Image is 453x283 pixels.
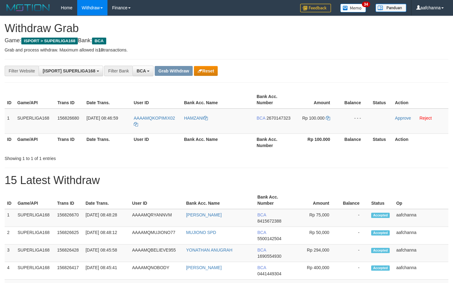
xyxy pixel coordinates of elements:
[5,209,15,227] td: 1
[5,174,448,187] h1: 15 Latest Withdraw
[130,262,184,280] td: AAAAMQNOBODY
[182,91,254,109] th: Bank Acc. Name
[339,91,370,109] th: Balance
[257,254,281,259] span: Copy 1690554930 to clipboard
[392,91,448,109] th: Action
[15,109,55,134] td: SUPERLIGA168
[136,68,146,73] span: BCA
[257,265,266,270] span: BCA
[338,191,369,209] th: Balance
[55,209,83,227] td: 156826670
[194,66,218,76] button: Reset
[130,209,184,227] td: AAAAMQRYANNVM
[5,109,15,134] td: 1
[84,91,131,109] th: Date Trans.
[257,212,266,217] span: BCA
[338,262,369,280] td: -
[5,227,15,244] td: 2
[394,209,448,227] td: aafchanna
[339,109,370,134] td: - - -
[254,133,293,151] th: Bank Acc. Number
[5,133,15,151] th: ID
[293,91,339,109] th: Amount
[83,262,130,280] td: [DATE] 08:45:41
[394,262,448,280] td: aafchanna
[257,236,281,241] span: Copy 5500142504 to clipboard
[293,191,338,209] th: Amount
[266,116,291,121] span: Copy 2670147323 to clipboard
[371,213,390,218] span: Accepted
[83,244,130,262] td: [DATE] 08:45:58
[39,66,103,76] button: [ISPORT] SUPERLIGA168
[83,227,130,244] td: [DATE] 08:48:12
[255,191,293,209] th: Bank Acc. Number
[15,227,55,244] td: SUPERLIGA168
[182,133,254,151] th: Bank Acc. Name
[257,116,265,121] span: BCA
[293,209,338,227] td: Rp 75,000
[257,230,266,235] span: BCA
[371,265,390,271] span: Accepted
[130,227,184,244] td: AAAAMQMUJIONO77
[370,133,392,151] th: Status
[92,38,106,44] span: BCA
[15,209,55,227] td: SUPERLIGA168
[15,91,55,109] th: Game/API
[130,191,184,209] th: User ID
[15,191,55,209] th: Game/API
[15,244,55,262] td: SUPERLIGA168
[184,116,208,121] a: HAMZANI
[86,116,118,121] span: [DATE] 08:46:59
[84,133,131,151] th: Date Trans.
[300,4,331,12] img: Feedback.jpg
[338,227,369,244] td: -
[134,116,175,121] span: AAAAMQKOPIMIX02
[293,227,338,244] td: Rp 50,000
[43,68,95,73] span: [ISPORT] SUPERLIGA168
[186,248,233,252] a: YONATHAN ANUGRAH
[5,91,15,109] th: ID
[370,91,392,109] th: Status
[57,116,79,121] span: 156826680
[55,244,83,262] td: 156826428
[5,191,15,209] th: ID
[394,191,448,209] th: Op
[155,66,193,76] button: Grab Withdraw
[131,133,182,151] th: User ID
[302,116,325,121] span: Rp 100.000
[394,244,448,262] td: aafchanna
[392,133,448,151] th: Action
[5,66,39,76] div: Filter Website
[395,116,411,121] a: Approve
[257,271,281,276] span: Copy 0441449304 to clipboard
[340,4,366,12] img: Button%20Memo.svg
[55,227,83,244] td: 156826625
[55,191,83,209] th: Trans ID
[186,212,222,217] a: [PERSON_NAME]
[134,116,175,127] a: AAAAMQKOPIMIX02
[5,22,448,35] h1: Withdraw Grab
[15,133,55,151] th: Game/API
[375,4,406,12] img: panduan.png
[55,262,83,280] td: 156826417
[15,262,55,280] td: SUPERLIGA168
[362,2,370,7] span: 34
[131,91,182,109] th: User ID
[369,191,394,209] th: Status
[83,209,130,227] td: [DATE] 08:48:28
[98,47,103,52] strong: 10
[5,3,52,12] img: MOTION_logo.png
[371,248,390,253] span: Accepted
[186,230,216,235] a: MUJIONO SPD
[55,133,84,151] th: Trans ID
[371,230,390,236] span: Accepted
[5,38,448,44] h4: Game: Bank:
[293,262,338,280] td: Rp 400,000
[83,191,130,209] th: Date Trans.
[257,248,266,252] span: BCA
[257,219,281,224] span: Copy 8415672388 to clipboard
[339,133,370,151] th: Balance
[184,191,255,209] th: Bank Acc. Name
[55,91,84,109] th: Trans ID
[5,244,15,262] td: 3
